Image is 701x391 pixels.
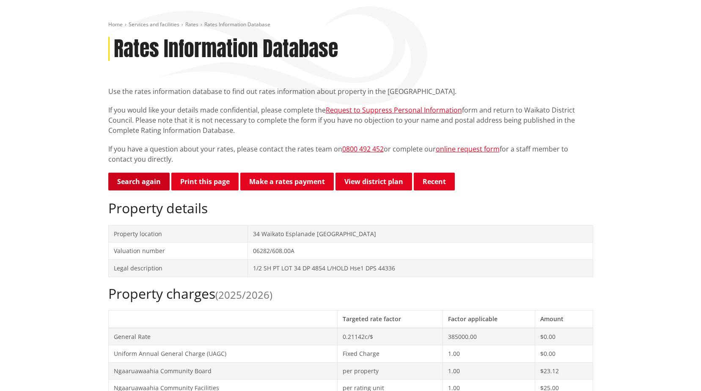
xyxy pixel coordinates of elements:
td: 34 Waikato Esplanade [GEOGRAPHIC_DATA] [248,225,593,242]
td: 385000.00 [443,328,535,345]
nav: breadcrumb [108,21,593,28]
td: 1/2 SH PT LOT 34 DP 4854 L/HOLD Hse1 DPS 44336 [248,259,593,277]
td: 06282/608.00A [248,242,593,260]
a: Home [108,21,123,28]
td: Ngaaruawaahia Community Board [108,362,337,380]
button: Print this page [171,173,239,190]
th: Amount [535,310,593,328]
a: Request to Suppress Personal Information [326,105,462,115]
td: Uniform Annual General Charge (UAGC) [108,345,337,363]
a: Make a rates payment [240,173,334,190]
p: Use the rates information database to find out rates information about property in the [GEOGRAPHI... [108,86,593,96]
td: Valuation number [108,242,248,260]
a: 0800 492 452 [342,144,384,154]
h2: Property details [108,200,593,216]
td: Legal description [108,259,248,277]
th: Factor applicable [443,310,535,328]
td: Property location [108,225,248,242]
td: 1.00 [443,345,535,363]
td: $0.00 [535,345,593,363]
p: If you have a question about your rates, please contact the rates team on or complete our for a s... [108,144,593,164]
a: online request form [436,144,500,154]
span: (2025/2026) [215,288,272,302]
td: per property [337,362,443,380]
td: Fixed Charge [337,345,443,363]
a: Rates [185,21,198,28]
button: Recent [414,173,455,190]
td: General Rate [108,328,337,345]
iframe: Messenger Launcher [662,355,693,386]
a: Services and facilities [129,21,179,28]
td: 1.00 [443,362,535,380]
h2: Property charges [108,286,593,302]
p: If you would like your details made confidential, please complete the form and return to Waikato ... [108,105,593,135]
th: Targeted rate factor [337,310,443,328]
h1: Rates Information Database [114,37,338,61]
a: Search again [108,173,170,190]
a: View district plan [335,173,412,190]
td: $23.12 [535,362,593,380]
td: 0.21142c/$ [337,328,443,345]
span: Rates Information Database [204,21,270,28]
td: $0.00 [535,328,593,345]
